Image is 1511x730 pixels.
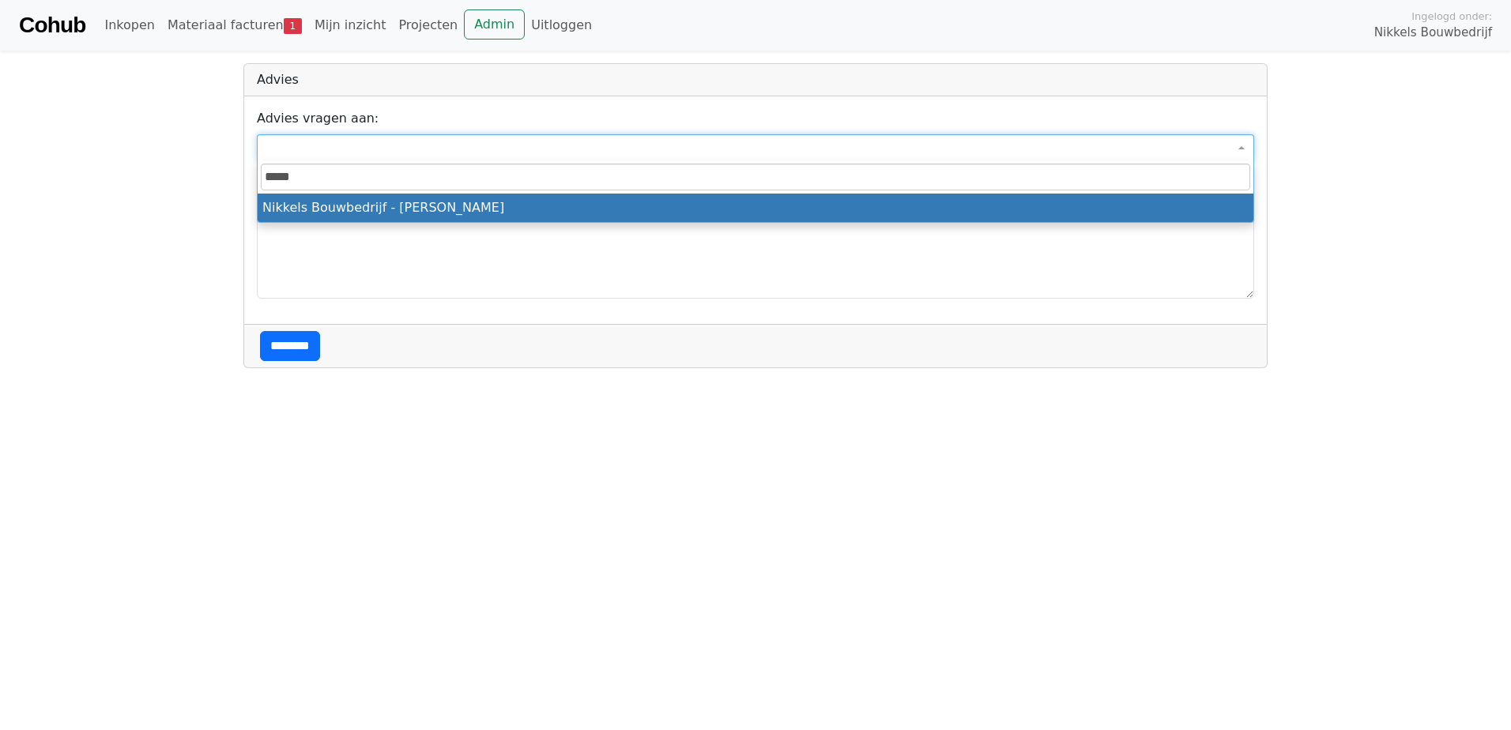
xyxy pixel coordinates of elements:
[19,6,85,44] a: Cohub
[161,9,308,41] a: Materiaal facturen1
[284,18,302,34] span: 1
[98,9,160,41] a: Inkopen
[392,9,464,41] a: Projecten
[464,9,525,40] a: Admin
[525,9,598,41] a: Uitloggen
[308,9,393,41] a: Mijn inzicht
[258,194,1253,222] li: Nikkels Bouwbedrijf - [PERSON_NAME]
[257,109,379,128] label: Advies vragen aan:
[244,64,1267,96] div: Advies
[1374,24,1492,42] span: Nikkels Bouwbedrijf
[1411,9,1492,24] span: Ingelogd onder:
